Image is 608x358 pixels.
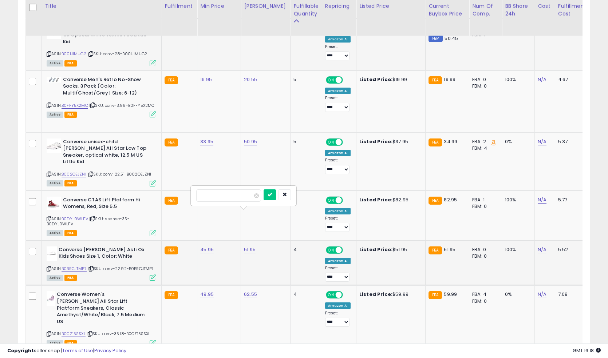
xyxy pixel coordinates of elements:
[293,197,316,203] div: 5
[359,76,420,83] div: $19.99
[165,138,178,146] small: FBA
[444,246,455,253] span: 51.95
[325,302,351,309] div: Amazon AI
[165,246,178,254] small: FBA
[429,35,443,42] small: FBM
[429,2,466,17] div: Current Buybox Price
[505,2,532,17] div: BB Share 24h.
[327,292,336,298] span: ON
[359,196,392,203] b: Listed Price:
[341,77,353,83] span: OFF
[325,44,351,61] div: Preset:
[200,246,214,253] a: 45.95
[538,2,552,10] div: Cost
[341,247,353,253] span: OFF
[47,246,156,280] div: ASIN:
[505,138,529,145] div: 0%
[63,138,151,167] b: Converse unisex-child [PERSON_NAME] All Star Low Top Sneaker, optical white, 12.5 M US Little Kid
[244,2,287,10] div: [PERSON_NAME]
[165,291,178,299] small: FBA
[325,96,351,112] div: Preset:
[64,180,77,186] span: FBA
[327,139,336,145] span: ON
[325,311,351,327] div: Preset:
[200,2,238,10] div: Min Price
[359,246,420,253] div: $51.95
[505,246,529,253] div: 100%
[359,76,392,83] b: Listed Price:
[538,138,546,145] a: N/A
[444,76,455,83] span: 19.99
[47,291,55,306] img: 21lAM2JEZjL._SL40_.jpg
[89,102,155,108] span: | SKU: conv-3.99-B0FFY5X2MC
[62,266,87,272] a: B0BRCJTMP7
[62,51,86,57] a: B00IJIMUG2
[87,171,151,177] span: | SKU: conv-22.51-B002OEJZNI
[573,347,601,354] span: 2025-09-8 16:18 GMT
[47,138,61,153] img: 31Gn8tcLtFL._SL40_.jpg
[200,138,213,145] a: 33.95
[472,2,499,17] div: Num of Comp.
[505,76,529,83] div: 100%
[63,25,151,47] b: Converse [PERSON_NAME] All Star Ox Optical White Textile 1 US Little Kid
[87,331,150,337] span: | SKU: conv-35.18-B0CZ15SSXL
[47,197,156,236] div: ASIN:
[505,197,529,203] div: 100%
[341,292,353,298] span: OFF
[47,230,63,236] span: All listings currently available for purchase on Amazon
[244,246,256,253] a: 51.95
[7,347,34,354] strong: Copyright
[472,76,496,83] div: FBA: 0
[47,275,63,281] span: All listings currently available for purchase on Amazon
[62,171,86,177] a: B002OEJZNI
[359,291,392,298] b: Listed Price:
[64,112,77,118] span: FBA
[429,76,442,84] small: FBA
[47,216,130,227] span: | SKU: ssense-35-B0DYL9WLFV
[472,291,496,298] div: FBA: 4
[293,291,316,298] div: 4
[558,138,584,145] div: 5.37
[165,2,194,10] div: Fulfillment
[293,2,319,17] div: Fulfillable Quantity
[47,180,63,186] span: All listings currently available for purchase on Amazon
[244,291,257,298] a: 62.55
[472,83,496,89] div: FBM: 0
[165,76,178,84] small: FBA
[325,150,351,156] div: Amazon AI
[59,246,147,262] b: Converse [PERSON_NAME] As Ii Ox Kids Shoes Size 1, Color: White
[472,246,496,253] div: FBA: 0
[558,291,584,298] div: 7.08
[244,76,257,83] a: 20.55
[444,291,457,298] span: 59.99
[505,291,529,298] div: 0%
[325,88,351,94] div: Amazon AI
[472,203,496,210] div: FBM: 0
[7,347,126,354] div: seller snap | |
[63,76,151,98] b: Converse Men's Retro No-Show Socks, 3 Pack (Color: Multi/Ghost/Grey | Size: 6-12)
[325,258,351,264] div: Amazon AI
[47,77,61,83] img: 21MI3aXYf6L._SL40_.jpg
[94,347,126,354] a: Privacy Policy
[88,266,154,271] span: | SKU: conv-22.92-B0BRCJTMP7
[429,197,442,205] small: FBA
[325,266,351,282] div: Preset:
[359,138,392,145] b: Listed Price:
[64,275,77,281] span: FBA
[444,138,457,145] span: 34.99
[359,291,420,298] div: $59.99
[62,331,86,337] a: B0CZ15SSXL
[444,196,457,203] span: 82.95
[445,35,458,42] span: 50.45
[47,197,61,210] img: 31S0Pfh5xqL._SL40_.jpg
[57,291,145,327] b: Converse Women's [PERSON_NAME] All Star Lift Platform Sneakers, Classic Amethyst/White/Black, 7.5...
[472,145,496,152] div: FBM: 4
[538,196,546,204] a: N/A
[538,291,546,298] a: N/A
[293,76,316,83] div: 5
[325,36,351,43] div: Amazon AI
[87,51,147,57] span: | SKU: conv-28-B00IJIMUG2
[327,247,336,253] span: ON
[47,138,156,186] div: ASIN:
[45,2,158,10] div: Title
